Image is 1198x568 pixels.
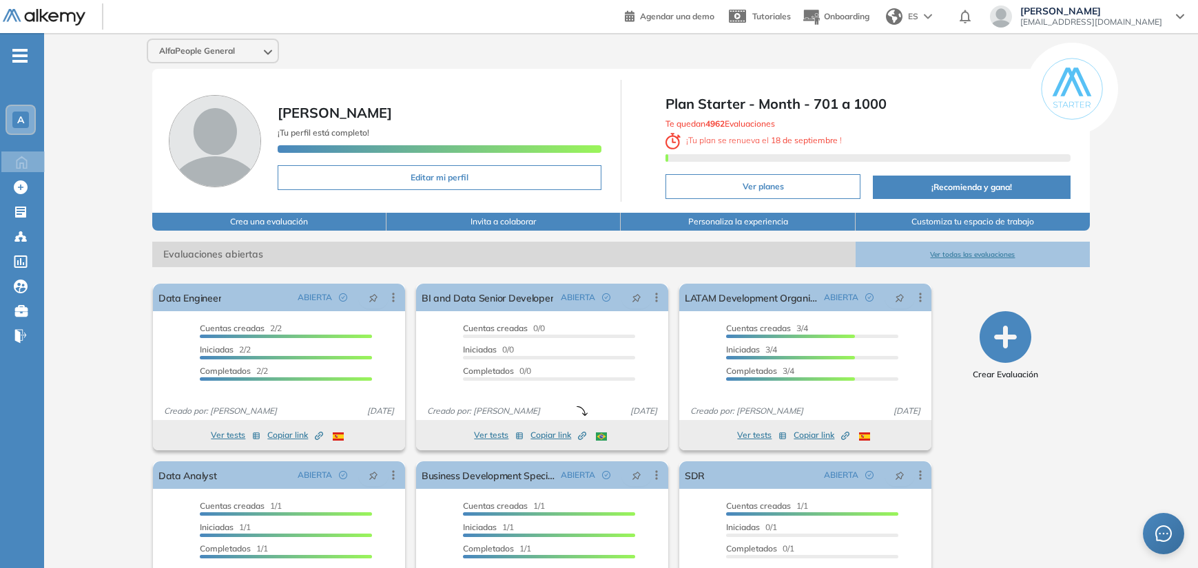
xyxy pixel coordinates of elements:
button: Editar mi perfil [278,165,601,190]
button: ¡Recomienda y gana! [873,176,1071,199]
span: ABIERTA [298,291,332,304]
span: ¡ Tu plan se renueva el ! [665,135,842,145]
span: pushpin [632,470,641,481]
span: Completados [200,366,251,376]
img: BRA [596,432,607,441]
img: Logo [3,9,85,26]
span: ABIERTA [298,469,332,481]
span: ABIERTA [824,291,858,304]
span: Iniciadas [200,522,234,532]
button: Copiar link [267,427,323,443]
span: Copiar link [530,429,586,441]
span: [PERSON_NAME] [278,104,392,121]
span: 1/1 [200,522,251,532]
img: Foto de perfil [169,95,261,187]
span: 3/4 [726,344,777,355]
a: Data Engineer [158,284,222,311]
span: check-circle [339,293,347,302]
span: Iniciadas [463,522,497,532]
span: 2/2 [200,366,268,376]
span: Cuentas creadas [726,501,791,511]
span: 0/1 [726,543,794,554]
span: ABIERTA [561,469,595,481]
span: ES [908,10,918,23]
span: pushpin [369,292,378,303]
button: Personaliza la experiencia [621,213,855,231]
a: LATAM Development Organizational Manager [685,284,818,311]
button: Ver tests [737,427,787,443]
span: pushpin [895,470,905,481]
span: ABIERTA [824,469,858,481]
span: AlfaPeople General [159,45,235,56]
span: Te quedan Evaluaciones [665,118,775,129]
span: check-circle [865,293,874,302]
span: 1/1 [463,501,545,511]
span: Onboarding [824,11,869,21]
span: pushpin [369,470,378,481]
button: Onboarding [802,2,869,32]
button: Invita a colaborar [386,213,621,231]
span: 2/2 [200,344,251,355]
span: 1/1 [726,501,808,511]
a: Data Analyst [158,461,217,489]
span: Tutoriales [752,11,791,21]
span: [DATE] [362,405,400,417]
button: pushpin [358,286,389,308]
span: [DATE] [625,405,663,417]
button: pushpin [358,464,389,486]
span: Creado por: [PERSON_NAME] [158,405,282,417]
span: Completados [726,543,777,554]
span: 0/0 [463,344,514,355]
span: Cuentas creadas [463,501,528,511]
span: ¡Tu perfil está completo! [278,127,369,138]
button: Crear Evaluación [973,311,1038,381]
img: world [886,8,902,25]
button: pushpin [621,286,652,308]
b: 4962 [705,118,725,129]
span: Copiar link [267,429,323,441]
a: BI and Data Senior Developer [422,284,554,311]
span: [DATE] [888,405,926,417]
span: pushpin [895,292,905,303]
span: pushpin [632,292,641,303]
img: clock-svg [665,133,681,149]
img: ESP [859,432,870,441]
span: check-circle [602,293,610,302]
span: Copiar link [794,429,849,441]
span: 3/4 [726,366,794,376]
span: 1/1 [463,543,531,554]
span: 2/2 [200,323,282,333]
span: Iniciadas [726,522,760,532]
b: 18 de septiembre [769,135,840,145]
span: [EMAIL_ADDRESS][DOMAIN_NAME] [1020,17,1162,28]
img: arrow [924,14,932,19]
img: ESP [333,432,344,441]
span: Agendar una demo [640,11,714,21]
span: Creado por: [PERSON_NAME] [422,405,546,417]
a: Business Development Specialist [422,461,555,489]
span: 3/4 [726,323,808,333]
span: 1/1 [200,543,268,554]
span: Evaluaciones abiertas [152,242,856,267]
span: Cuentas creadas [463,323,528,333]
button: Copiar link [530,427,586,443]
button: Ver tests [474,427,524,443]
span: 1/1 [463,522,514,532]
span: Completados [463,366,514,376]
span: message [1155,525,1172,542]
span: Iniciadas [726,344,760,355]
span: Creado por: [PERSON_NAME] [685,405,809,417]
a: SDR [685,461,705,489]
button: pushpin [885,286,915,308]
span: Crear Evaluación [973,368,1038,381]
span: Cuentas creadas [200,501,265,511]
span: 0/1 [726,522,777,532]
span: Iniciadas [463,344,497,355]
span: 0/0 [463,366,531,376]
span: Completados [200,543,251,554]
a: Agendar una demo [625,7,714,23]
button: Copiar link [794,427,849,443]
button: Crea una evaluación [152,213,386,231]
span: Iniciadas [200,344,234,355]
button: Customiza tu espacio de trabajo [856,213,1090,231]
